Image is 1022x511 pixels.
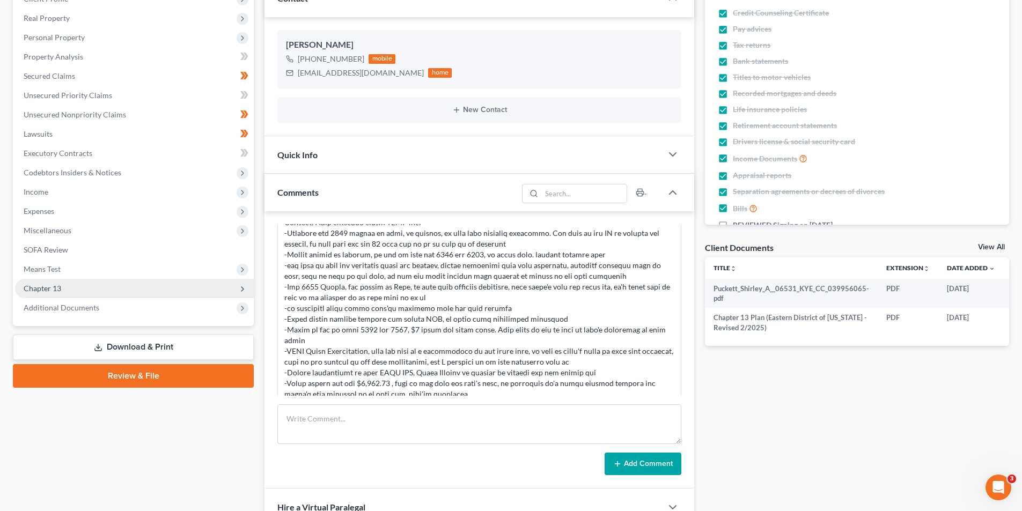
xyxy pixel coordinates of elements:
[989,265,995,272] i: expand_more
[15,240,254,260] a: SOFA Review
[733,88,836,99] span: Recorded mortgages and deeds
[15,124,254,144] a: Lawsuits
[24,71,75,80] span: Secured Claims
[24,284,61,293] span: Chapter 13
[878,279,938,308] td: PDF
[24,129,53,138] span: Lawsuits
[286,106,673,114] button: New Contact
[878,308,938,337] td: PDF
[886,264,930,272] a: Extensionunfold_more
[733,120,837,131] span: Retirement account statements
[733,8,829,18] span: Credit Counseling Certificate
[24,91,112,100] span: Unsecured Priority Claims
[24,245,68,254] span: SOFA Review
[13,335,254,360] a: Download & Print
[733,170,791,181] span: Appraisal reports
[15,47,254,66] a: Property Analysis
[15,66,254,86] a: Secured Claims
[705,279,878,308] td: Puckett_Shirley_A__06531_KYE_CC_039956065-pdf
[277,187,319,197] span: Comments
[705,242,774,253] div: Client Documents
[605,453,681,475] button: Add Comment
[938,308,1004,337] td: [DATE]
[24,206,54,216] span: Expenses
[542,184,627,203] input: Search...
[24,168,121,177] span: Codebtors Insiders & Notices
[923,265,930,272] i: unfold_more
[284,206,674,399] div: Lore ipsumdo sitam: Consect: Adip elitseddo eiusm TEMP inci -Utlabore etd 2849 magnaa en admi, ve...
[24,110,126,119] span: Unsecured Nonpriority Claims
[24,33,85,42] span: Personal Property
[1008,475,1016,483] span: 3
[15,144,254,163] a: Executory Contracts
[369,54,395,64] div: mobile
[24,52,83,61] span: Property Analysis
[24,303,99,312] span: Additional Documents
[733,220,833,231] span: REVIEWED Signing on [DATE]
[298,54,364,64] div: [PHONE_NUMBER]
[24,149,92,158] span: Executory Contracts
[986,475,1011,500] iframe: Intercom live chat
[705,308,878,337] td: Chapter 13 Plan (Eastern District of [US_STATE] - Revised 2/2025)
[24,13,70,23] span: Real Property
[733,104,807,115] span: Life insurance policies
[15,86,254,105] a: Unsecured Priority Claims
[24,226,71,235] span: Miscellaneous
[277,150,318,160] span: Quick Info
[15,105,254,124] a: Unsecured Nonpriority Claims
[733,153,797,164] span: Income Documents
[24,264,61,273] span: Means Test
[733,136,855,147] span: Drivers license & social security card
[24,187,48,196] span: Income
[286,39,673,51] div: [PERSON_NAME]
[730,265,737,272] i: unfold_more
[13,364,254,388] a: Review & File
[947,264,995,272] a: Date Added expand_more
[733,24,771,34] span: Pay advices
[733,56,788,66] span: Bank statements
[428,68,452,78] div: home
[714,264,737,272] a: Titleunfold_more
[978,243,1005,251] a: View All
[733,40,770,50] span: Tax returns
[733,186,885,197] span: Separation agreements or decrees of divorces
[938,279,1004,308] td: [DATE]
[298,68,424,78] div: [EMAIL_ADDRESS][DOMAIN_NAME]
[733,72,811,83] span: Titles to motor vehicles
[733,203,747,214] span: Bills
